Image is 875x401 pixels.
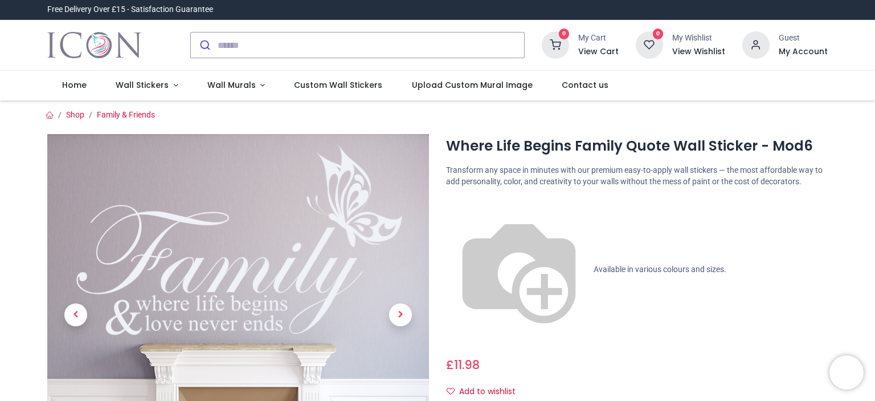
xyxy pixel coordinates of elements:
[446,165,828,187] p: Transform any space in minutes with our premium easy-to-apply wall stickers — the most affordable...
[542,40,569,49] a: 0
[64,303,87,326] span: Previous
[412,79,533,91] span: Upload Custom Mural Image
[594,264,726,273] span: Available in various colours and sizes.
[578,46,619,58] a: View Cart
[672,33,725,44] div: My Wishlist
[389,303,412,326] span: Next
[47,29,141,61] a: Logo of Icon Wall Stickers
[653,29,664,39] sup: 0
[636,40,663,49] a: 0
[47,29,141,61] img: Icon Wall Stickers
[454,357,480,373] span: 11.98
[672,46,725,58] a: View Wishlist
[779,46,828,58] a: My Account
[446,197,592,343] img: color-wheel.png
[829,355,864,390] iframe: Brevo live chat
[562,79,608,91] span: Contact us
[779,33,828,44] div: Guest
[578,33,619,44] div: My Cart
[116,79,169,91] span: Wall Stickers
[101,71,193,100] a: Wall Stickers
[294,79,382,91] span: Custom Wall Stickers
[47,4,213,15] div: Free Delivery Over £15 - Satisfaction Guarantee
[62,79,87,91] span: Home
[446,136,828,156] h1: Where Life Begins Family Quote Wall Sticker - Mod6
[207,79,256,91] span: Wall Murals
[447,387,455,395] i: Add to wishlist
[193,71,280,100] a: Wall Murals
[191,33,218,58] button: Submit
[97,110,155,119] a: Family & Friends
[446,357,480,373] span: £
[66,110,84,119] a: Shop
[559,29,570,39] sup: 0
[588,4,828,15] iframe: Customer reviews powered by Trustpilot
